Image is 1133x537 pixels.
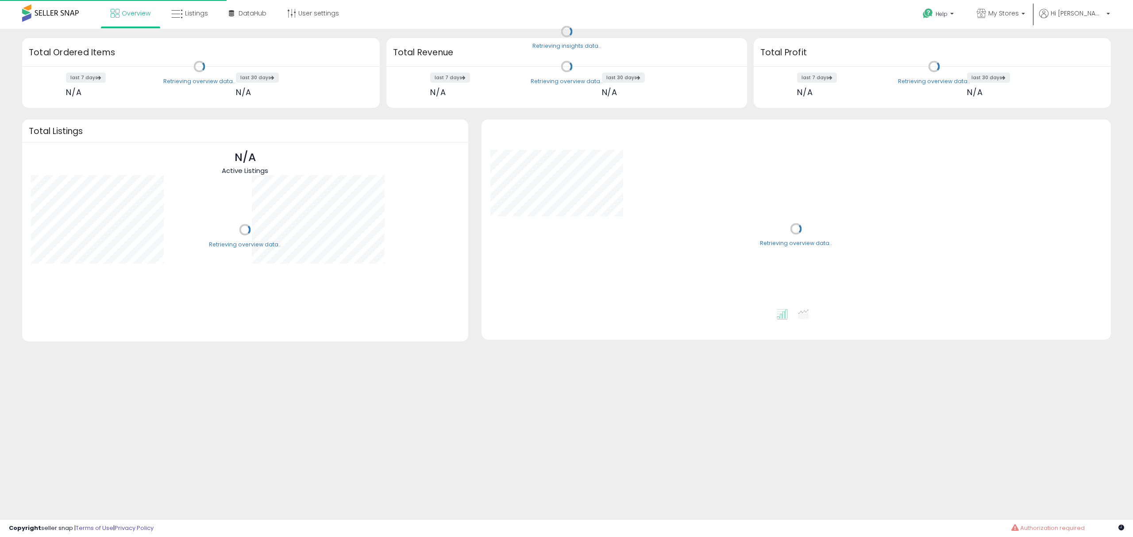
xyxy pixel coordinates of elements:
span: DataHub [239,9,266,18]
div: Retrieving overview data.. [531,77,603,85]
i: Get Help [922,8,933,19]
span: Listings [185,9,208,18]
span: Hi [PERSON_NAME] [1051,9,1104,18]
div: Retrieving overview data.. [209,241,281,249]
a: Help [916,1,963,29]
div: Retrieving overview data.. [163,77,235,85]
div: Retrieving overview data.. [898,77,970,85]
a: Hi [PERSON_NAME] [1039,9,1110,29]
span: Overview [122,9,150,18]
div: Retrieving overview data.. [760,240,832,248]
span: My Stores [988,9,1019,18]
span: Help [936,10,948,18]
